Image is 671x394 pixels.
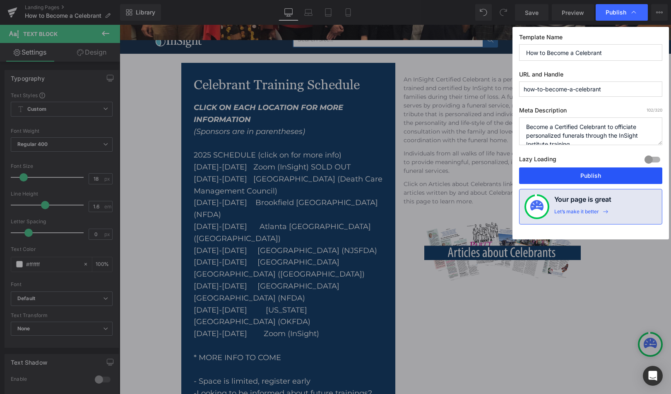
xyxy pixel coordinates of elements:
div: Open Intercom Messenger [643,366,663,386]
label: Template Name [519,33,662,44]
a: [DATE]-[DATE] Atlanta [GEOGRAPHIC_DATA] ([GEOGRAPHIC_DATA]) [74,197,251,218]
font: Celebrant Training Schedule [74,52,240,69]
img: onboarding-status.svg [530,200,544,213]
span: Publish [606,9,626,16]
label: Lazy Loading [519,154,556,167]
span: 2025 SCHEDULE (click on for more info) [74,126,222,135]
span: /320 [647,107,662,112]
button: Publish [519,167,662,184]
label: Meta Description [519,107,662,117]
i: (Sponsors are in parentheses) [74,102,185,111]
a: [DATE]-[DATE] [US_STATE][GEOGRAPHIC_DATA] (OKFDA) [74,281,191,302]
a: [DATE]-[DATE] Zoom (InSight) [74,304,200,313]
a: [DATE]-[DATE] [GEOGRAPHIC_DATA] [GEOGRAPHIC_DATA] (NFDA) [74,257,220,278]
h4: Your page is great [554,194,611,208]
span: 102 [647,107,653,112]
label: URL and Handle [519,71,662,81]
div: * MORE INFO TO COME [74,327,263,339]
textarea: Become a Certified Celebrant to officiate personalized funerals through the InSight Institute tra... [519,117,662,145]
a: [DATE]-[DATE] Zoom (InSight) S [74,138,196,147]
a: [DATE]-[DATE] [GEOGRAPHIC_DATA] (NJSFDA) [74,221,257,230]
a: [DATE]-[DATE] [GEOGRAPHIC_DATA] [GEOGRAPHIC_DATA] ([GEOGRAPHIC_DATA]) [74,233,245,254]
font: - Space is limited, register early [74,352,191,361]
font: CLICK ON EACH LOCATION FOR MORE INFORMATION [74,78,224,99]
a: [DATE]-[DATE] [GEOGRAPHIC_DATA] (Death Care Management Council) [74,150,263,171]
div: Let’s make it better [554,208,599,219]
font: An InSight Certified Celebrant is a person who has been trained and certified by InSight to meet ... [284,51,452,119]
font: Individuals from all walks of life have come to learn how to provide meaningful, personalized, in... [284,125,447,150]
a: [DATE]-[DATE] Brookfield [GEOGRAPHIC_DATA] (NFDA) [74,173,258,194]
span: OLD OUT [74,138,231,147]
font: Click on Articles about Celebrants link below for a few articles written by and about Celebrants ... [284,155,447,180]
